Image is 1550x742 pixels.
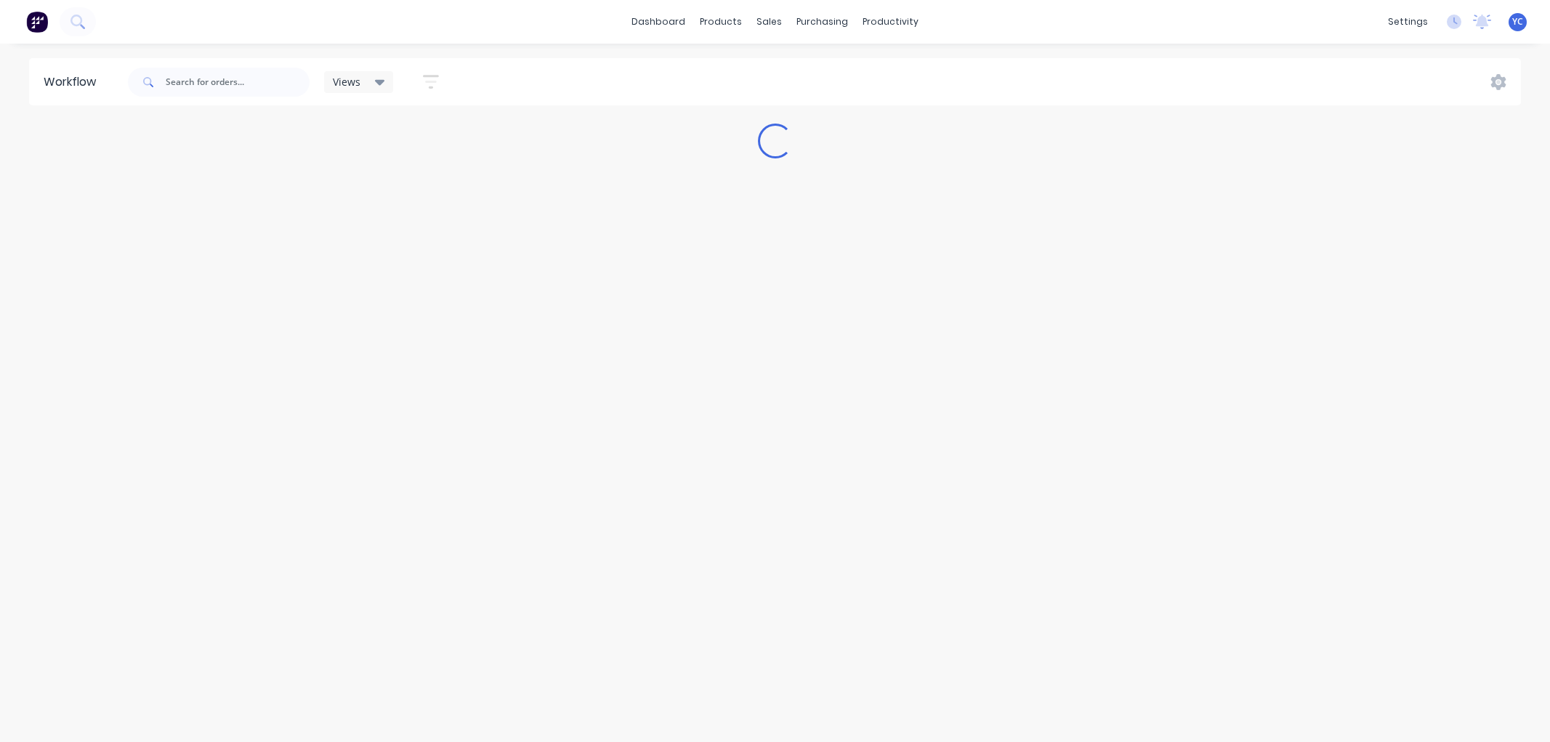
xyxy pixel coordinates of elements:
span: YC [1512,15,1523,28]
div: products [693,11,749,33]
img: Factory [26,11,48,33]
div: settings [1381,11,1435,33]
span: Views [333,74,360,89]
div: productivity [855,11,926,33]
a: dashboard [624,11,693,33]
div: Workflow [44,73,103,91]
input: Search for orders... [166,68,310,97]
div: sales [749,11,789,33]
div: purchasing [789,11,855,33]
